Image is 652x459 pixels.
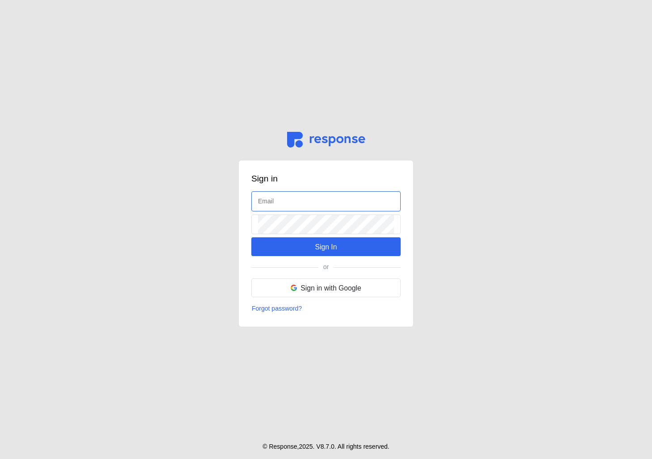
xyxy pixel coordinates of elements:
p: Sign in with Google [301,282,361,294]
p: Sign In [315,241,337,253]
input: Email [258,192,394,211]
img: svg%3e [287,132,365,147]
button: Forgot password? [251,303,302,314]
p: Forgot password? [252,304,302,314]
button: Sign in with Google [251,278,401,297]
p: © Response, 2025 . V 8.7.0 . All rights reserved. [262,442,390,452]
p: or [323,262,329,272]
img: svg%3e [291,285,297,291]
button: Sign In [251,237,401,256]
h3: Sign in [251,173,401,185]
